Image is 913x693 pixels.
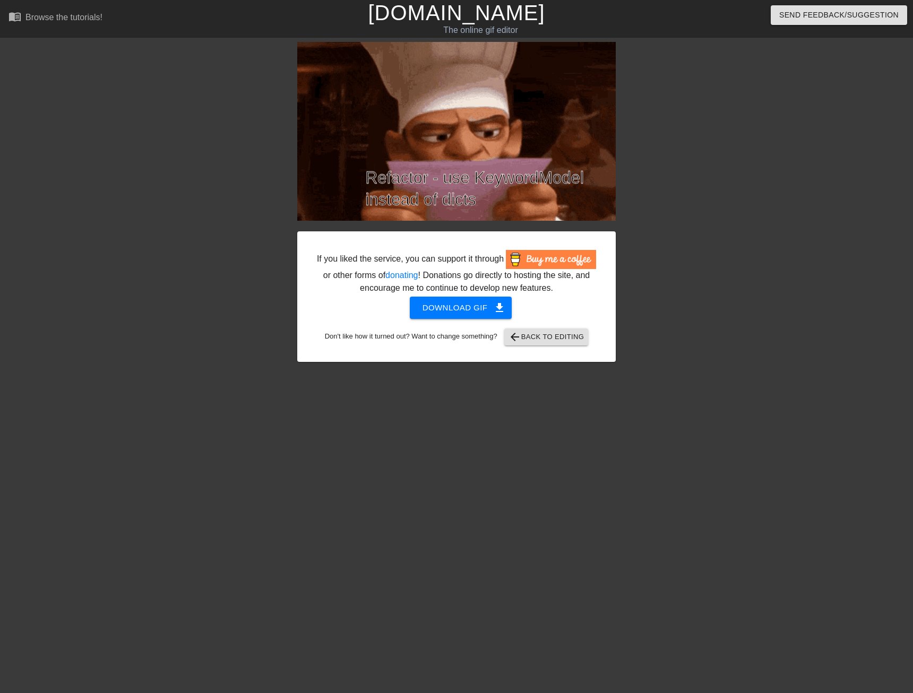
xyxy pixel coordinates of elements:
[368,1,545,24] a: [DOMAIN_NAME]
[401,302,512,311] a: Download gif
[504,328,589,345] button: Back to Editing
[779,8,899,22] span: Send Feedback/Suggestion
[8,10,102,27] a: Browse the tutorials!
[509,331,584,343] span: Back to Editing
[385,271,418,280] a: donating
[423,301,499,315] span: Download gif
[509,331,521,343] span: arrow_back
[25,13,102,22] div: Browse the tutorials!
[771,5,907,25] button: Send Feedback/Suggestion
[314,328,599,345] div: Don't like how it turned out? Want to change something?
[316,250,597,294] div: If you liked the service, you can support it through or other forms of ! Donations go directly to...
[297,42,616,221] img: 5ALPQxTx.gif
[493,301,506,314] span: get_app
[506,250,596,269] img: Buy Me A Coffee
[309,24,651,37] div: The online gif editor
[410,297,512,319] button: Download gif
[8,10,21,23] span: menu_book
